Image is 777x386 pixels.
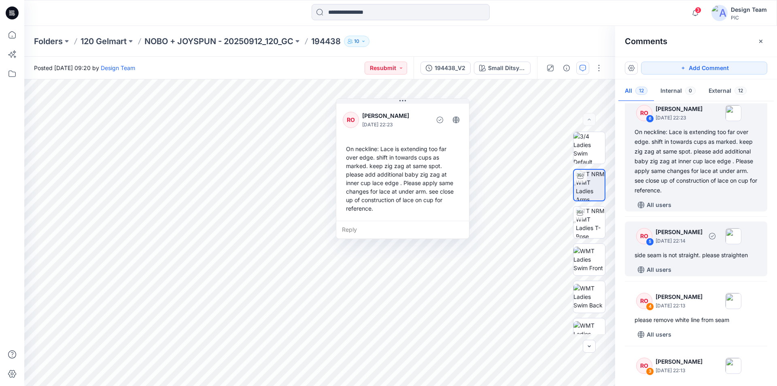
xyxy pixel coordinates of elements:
img: avatar [711,5,728,21]
p: All users [647,265,671,275]
button: Small Ditsy V1_plum Candy [474,62,531,75]
button: External [702,81,753,102]
a: Design Team [101,64,135,71]
div: 194438_V2 [435,64,465,73]
button: Add Comment [641,62,767,75]
div: please remove white line from seam [635,315,758,325]
p: [DATE] 22:23 [362,121,428,129]
p: [DATE] 22:13 [656,367,703,375]
p: [PERSON_NAME] [362,111,428,121]
div: RO [343,112,359,128]
div: Reply [336,221,469,239]
div: On neckline: Lace is extending too far over edge. shift in towards cups as marked. keep zig zag a... [635,127,758,195]
p: [DATE] 22:13 [656,302,703,310]
div: Small Ditsy V1_plum Candy [488,64,525,73]
p: [DATE] 22:14 [656,237,703,245]
div: RO [636,358,652,374]
button: Details [560,62,573,75]
button: All users [635,328,675,341]
img: WMT Ladies Swim Left [573,321,605,347]
p: All users [647,330,671,339]
img: WMT Ladies Swim Back [573,284,605,309]
p: 10 [354,37,359,46]
div: 6 [646,115,654,123]
a: 120 Gelmart [81,36,127,47]
h2: Comments [625,36,667,46]
div: 5 [646,238,654,246]
span: 3 [695,7,701,13]
div: On neckline: Lace is extending too far over edge. shift in towards cups as marked. keep zig zag a... [343,141,463,216]
p: [DATE] 22:23 [656,114,703,122]
p: [PERSON_NAME] [656,357,703,367]
img: TT NRM WMT Ladies Arms Down [576,170,605,200]
button: All users [635,198,675,211]
span: Posted [DATE] 09:20 by [34,64,135,72]
img: 3/4 Ladies Swim Default [573,132,605,164]
p: [PERSON_NAME] [656,104,703,114]
p: 194438 [311,36,341,47]
button: 10 [344,36,369,47]
span: 12 [635,87,647,95]
div: Design Team [731,5,767,15]
p: All users [647,200,671,210]
div: RO [636,228,652,244]
a: NOBO + JOYSPUN - 20250912_120_GC [144,36,293,47]
div: 4 [646,303,654,311]
p: [PERSON_NAME] [656,292,703,302]
div: 3 [646,367,654,375]
button: 194438_V2 [420,62,471,75]
button: All users [635,263,675,276]
div: side seam is not straight. please straighten [635,250,758,260]
span: 0 [685,87,696,95]
div: RO [636,105,652,121]
button: All [618,81,654,102]
div: RO [636,293,652,309]
span: 12 [735,87,747,95]
div: PIC [731,15,767,21]
img: TT NRM WMT Ladies T-Pose [576,207,605,238]
a: Folders [34,36,63,47]
p: [PERSON_NAME] [656,227,703,237]
img: WMT Ladies Swim Front [573,247,605,272]
button: Internal [654,81,702,102]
